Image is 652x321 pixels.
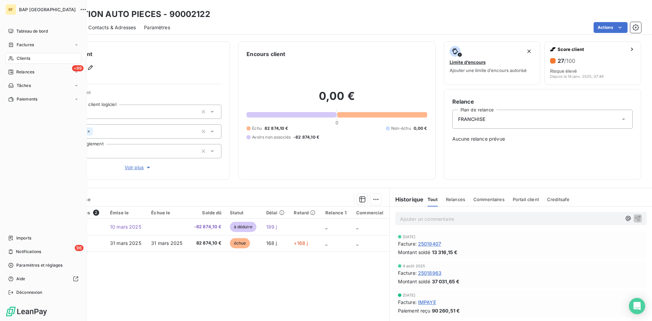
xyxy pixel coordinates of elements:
[55,164,221,171] button: Voir plus
[550,68,577,74] span: Risque élevé
[17,42,34,48] span: Factures
[17,83,31,89] span: Tâches
[16,69,34,75] span: Relances
[110,240,141,246] span: 31 mars 2025
[558,47,627,52] span: Score client
[446,197,465,202] span: Relances
[247,50,285,58] h6: Encours client
[230,210,258,215] div: Statut
[193,224,222,230] span: -82 874,10 €
[564,57,575,64] span: /100
[458,116,485,123] span: FRANCHISE
[452,97,633,106] h6: Relance
[294,240,308,246] span: +168 j
[266,240,277,246] span: 168 j
[193,210,222,215] div: Solde dû
[432,249,458,256] span: 13 316,15 €
[247,89,427,110] h2: 0,00 €
[444,41,541,85] button: Limite d’encoursAjouter une limite d’encours autorisé
[356,224,358,230] span: _
[398,249,431,256] span: Montant soldé
[403,264,425,268] span: 4 août 2025
[93,128,98,135] input: Ajouter une valeur
[72,65,84,71] span: +99
[151,210,184,215] div: Échue le
[230,222,256,232] span: à déduire
[398,307,431,314] span: Paiement reçu
[432,278,460,285] span: 37 031,65 €
[325,210,348,215] div: Relance 1
[356,210,385,215] div: Commercial
[629,298,645,314] div: Open Intercom Messenger
[544,41,641,85] button: Score client27/100Risque élevéDepuis le 14 janv. 2025, 07:46
[110,210,143,215] div: Émise le
[403,293,416,297] span: [DATE]
[88,24,136,31] span: Contacts & Adresses
[452,136,633,142] span: Aucune relance prévue
[55,90,221,99] span: Propriétés Client
[265,125,288,131] span: 82 874,10 €
[193,240,222,247] span: 82 874,10 €
[93,210,99,216] span: 2
[16,235,31,241] span: Imports
[17,55,30,61] span: Clients
[418,240,441,247] span: 25019407
[432,307,460,314] span: 90 260,51 €
[125,164,152,171] span: Voir plus
[513,197,539,202] span: Portail client
[414,125,427,131] span: 0,00 €
[550,74,604,78] span: Depuis le 14 janv. 2025, 07:46
[16,249,41,255] span: Notifications
[547,197,570,202] span: Creditsafe
[294,210,317,215] div: Retard
[398,240,417,247] span: Facture :
[151,240,182,246] span: 31 mars 2025
[325,240,327,246] span: _
[418,299,436,306] span: IMPAYE
[266,224,277,230] span: 189 j
[558,57,575,64] h6: 27
[16,28,48,34] span: Tableau de bord
[403,235,416,239] span: [DATE]
[473,197,505,202] span: Commentaires
[450,59,486,65] span: Limite d’encours
[293,134,319,140] span: -82 874,10 €
[110,224,141,230] span: 10 mars 2025
[428,197,438,202] span: Tout
[594,22,628,33] button: Actions
[390,195,424,203] h6: Historique
[230,238,250,248] span: échue
[60,8,210,20] h3: SOLUTION AUTO PIECES - 90002122
[19,7,76,12] span: BAP [GEOGRAPHIC_DATA]
[418,269,441,277] span: 25018963
[398,269,417,277] span: Facture :
[252,134,291,140] span: Avoirs non associés
[266,210,286,215] div: Délai
[5,4,16,15] div: BF
[398,299,417,306] span: Facture :
[16,289,42,296] span: Déconnexion
[5,273,81,284] a: Aide
[16,262,62,268] span: Paramètres et réglages
[391,125,411,131] span: Non-échu
[252,125,262,131] span: Échu
[41,50,221,58] h6: Informations client
[17,96,37,102] span: Paiements
[75,245,84,251] span: 96
[356,240,358,246] span: _
[5,306,48,317] img: Logo LeanPay
[450,68,527,73] span: Ajouter une limite d’encours autorisé
[16,276,25,282] span: Aide
[398,278,431,285] span: Montant soldé
[336,120,338,125] span: 0
[325,224,327,230] span: _
[144,24,170,31] span: Paramètres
